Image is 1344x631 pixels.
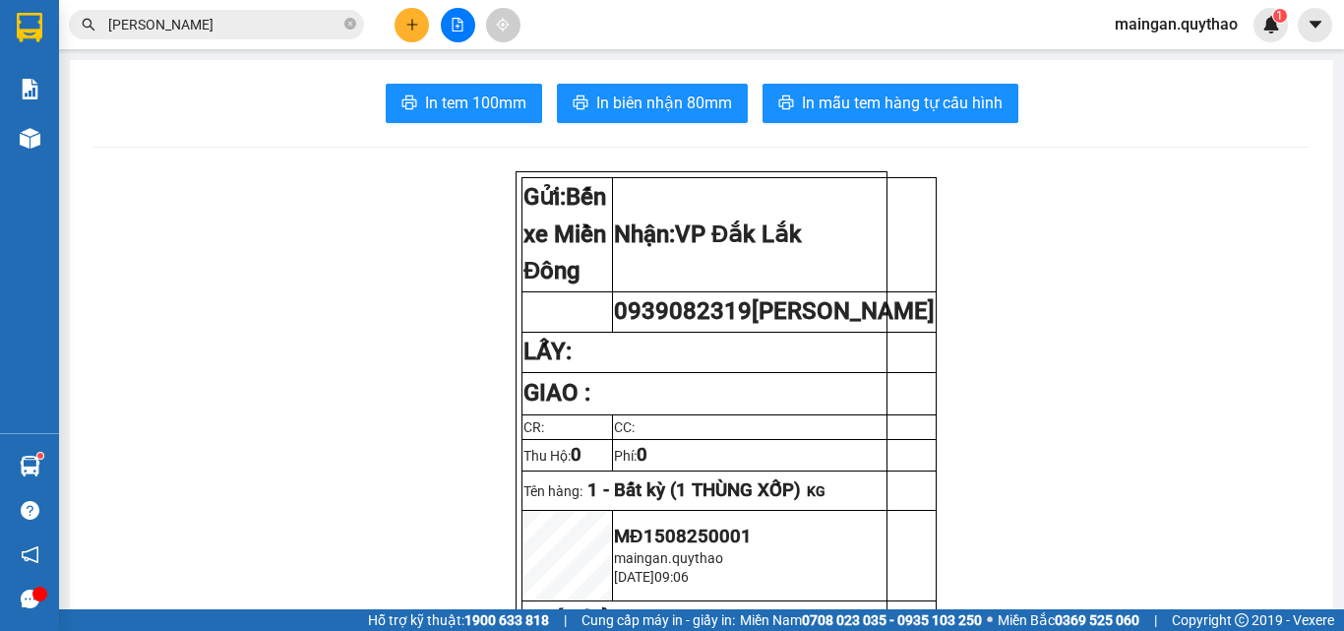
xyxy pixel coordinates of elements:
[21,590,39,608] span: message
[998,609,1139,631] span: Miền Bắc
[344,16,356,34] span: close-circle
[21,501,39,520] span: question-circle
[564,609,567,631] span: |
[1055,612,1139,628] strong: 0369 525 060
[405,18,419,32] span: plus
[573,95,588,113] span: printer
[395,8,429,42] button: plus
[581,609,735,631] span: Cung cấp máy in - giấy in:
[496,18,510,32] span: aim
[613,414,937,439] td: CC:
[17,13,42,42] img: logo-vxr
[763,84,1018,123] button: printerIn mẫu tem hàng tự cấu hình
[752,297,935,325] span: [PERSON_NAME]
[1273,9,1287,23] sup: 1
[523,183,606,284] strong: Gửi:
[20,456,40,476] img: warehouse-icon
[654,569,689,585] span: 09:06
[523,479,935,501] p: Tên hàng:
[557,84,748,123] button: printerIn biên nhận 80mm
[614,526,751,547] span: MĐ1508250001
[587,479,801,501] span: 1 - Bất kỳ (1 THÙNG XỐP)
[802,612,982,628] strong: 0708 023 035 - 0935 103 250
[368,609,549,631] span: Hỗ trợ kỹ thuật:
[614,221,802,248] strong: Nhận:
[37,453,43,459] sup: 1
[614,550,723,566] span: maingan.quythao
[386,84,542,123] button: printerIn tem 100mm
[523,183,606,284] span: Bến xe Miền Đông
[571,444,581,466] span: 0
[740,609,982,631] span: Miền Nam
[1235,613,1249,627] span: copyright
[523,379,590,407] strong: GIAO :
[1307,16,1324,33] span: caret-down
[20,128,40,149] img: warehouse-icon
[675,221,802,248] span: VP Đắk Lắk
[802,91,1003,115] span: In mẫu tem hàng tự cấu hình
[637,444,647,466] span: 0
[344,18,356,30] span: close-circle
[20,79,40,99] img: solution-icon
[987,616,993,624] span: ⚪️
[614,569,654,585] span: [DATE]
[1298,8,1332,42] button: caret-down
[613,439,937,471] td: Phí:
[522,439,613,471] td: Thu Hộ:
[1099,12,1253,36] span: maingan.quythao
[401,95,417,113] span: printer
[778,95,794,113] span: printer
[464,612,549,628] strong: 1900 633 818
[82,18,95,32] span: search
[522,414,613,439] td: CR:
[614,297,935,325] span: 0939082319
[596,91,732,115] span: In biên nhận 80mm
[21,545,39,564] span: notification
[1276,9,1283,23] span: 1
[108,14,340,35] input: Tìm tên, số ĐT hoặc mã đơn
[441,8,475,42] button: file-add
[425,91,526,115] span: In tem 100mm
[486,8,520,42] button: aim
[1262,16,1280,33] img: icon-new-feature
[807,483,825,499] span: KG
[451,18,464,32] span: file-add
[523,338,572,365] strong: LẤY:
[1154,609,1157,631] span: |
